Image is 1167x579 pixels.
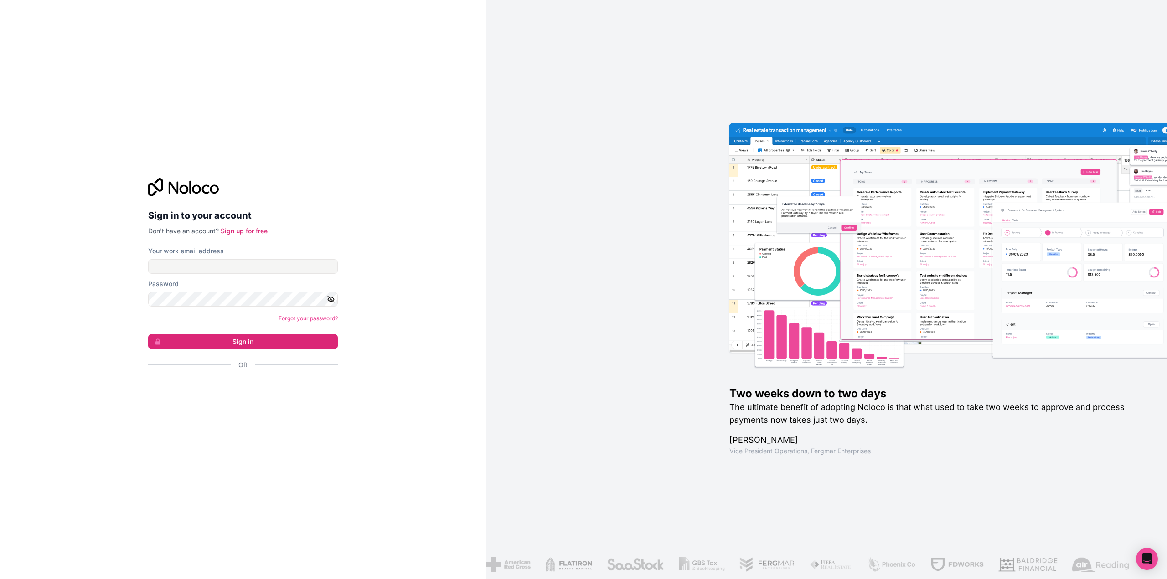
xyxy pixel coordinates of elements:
h1: [PERSON_NAME] [729,434,1138,446]
div: Open Intercom Messenger [1136,548,1158,570]
h2: The ultimate benefit of adopting Noloco is that what used to take two weeks to approve and proces... [729,401,1138,426]
img: /assets/airreading-FwAmRzSr.png [1072,557,1129,572]
img: /assets/phoenix-BREaitsQ.png [867,557,916,572]
img: /assets/fiera-fwj2N5v4.png [810,557,852,572]
span: Or [238,360,248,369]
h2: Sign in to your account [148,207,338,224]
h1: Two weeks down to two days [729,386,1138,401]
a: Sign up for free [221,227,268,235]
img: /assets/flatiron-C8eUkumj.png [545,557,592,572]
img: /assets/saastock-C6Zbiodz.png [607,557,664,572]
button: Sign in [148,334,338,349]
label: Your work email address [148,246,224,256]
a: Forgot your password? [279,315,338,322]
img: /assets/american-red-cross-BAupjrZR.png [486,557,530,572]
input: Password [148,292,338,307]
iframe: Pulsante Accedi con Google [144,379,335,400]
h1: Vice President Operations , Fergmar Enterprises [729,446,1138,456]
img: /assets/gbstax-C-GtDUiK.png [678,557,725,572]
img: /assets/baldridge-DxmPIwAm.png [998,557,1057,572]
input: Email address [148,259,338,274]
img: /assets/fergmar-CudnrXN5.png [739,557,795,572]
label: Password [148,279,179,288]
img: /assets/fdworks-Bi04fVtw.png [930,557,984,572]
span: Don't have an account? [148,227,219,235]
